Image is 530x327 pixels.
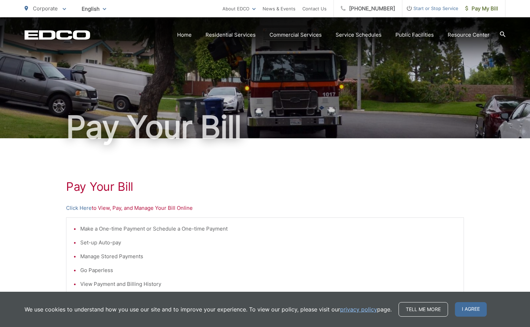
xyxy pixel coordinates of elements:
[80,239,457,247] li: Set-up Auto-pay
[302,4,327,13] a: Contact Us
[205,31,256,39] a: Residential Services
[455,302,487,317] span: I agree
[395,31,434,39] a: Public Facilities
[269,31,322,39] a: Commercial Services
[399,302,448,317] a: Tell me more
[263,4,295,13] a: News & Events
[336,31,382,39] a: Service Schedules
[80,266,457,274] li: Go Paperless
[177,31,192,39] a: Home
[222,4,256,13] a: About EDCO
[66,204,464,212] p: to View, Pay, and Manage Your Bill Online
[66,180,464,194] h1: Pay Your Bill
[25,110,505,144] h1: Pay Your Bill
[25,305,392,314] p: We use cookies to understand how you use our site and to improve your experience. To view our pol...
[25,30,90,40] a: EDCD logo. Return to the homepage.
[448,31,490,39] a: Resource Center
[465,4,498,13] span: Pay My Bill
[76,3,111,15] span: English
[80,252,457,261] li: Manage Stored Payments
[33,5,58,12] span: Corporate
[340,305,377,314] a: privacy policy
[80,280,457,288] li: View Payment and Billing History
[66,204,92,212] a: Click Here
[80,225,457,233] li: Make a One-time Payment or Schedule a One-time Payment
